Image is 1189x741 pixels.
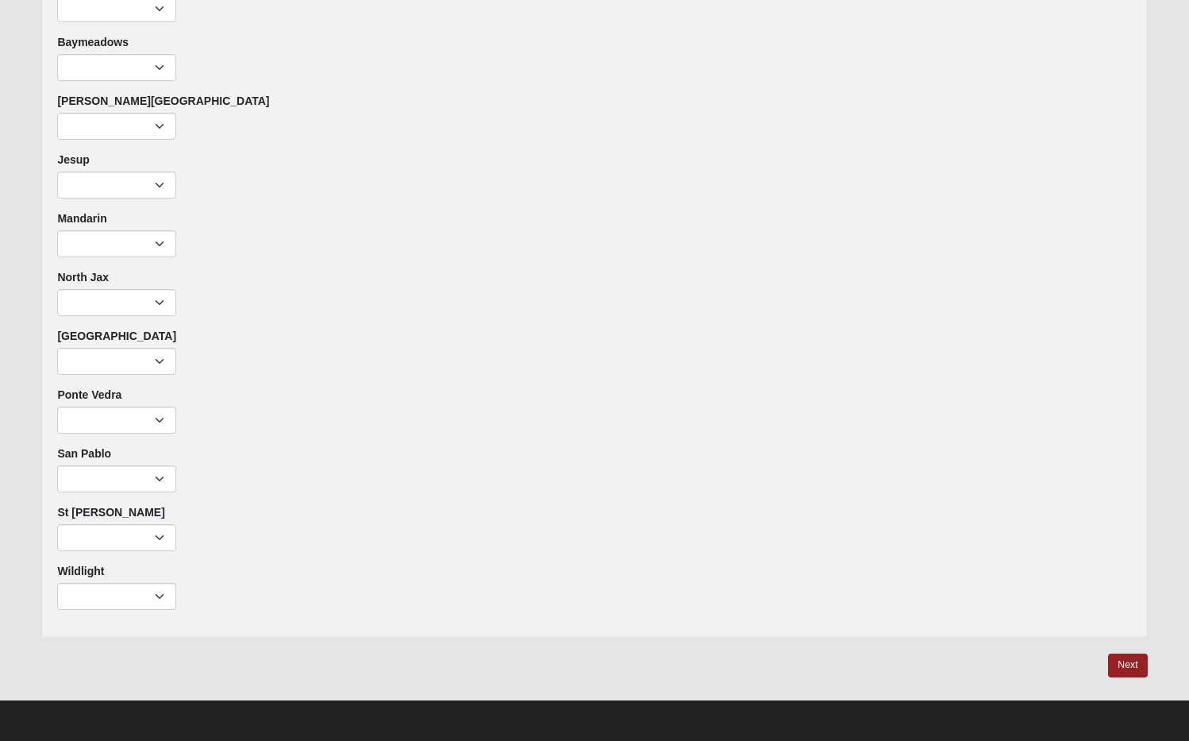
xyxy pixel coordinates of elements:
label: St [PERSON_NAME] [57,504,164,520]
label: [PERSON_NAME][GEOGRAPHIC_DATA] [57,93,269,109]
label: Baymeadows [57,34,128,50]
label: Jesup [57,152,89,168]
label: [GEOGRAPHIC_DATA] [57,328,176,344]
label: San Pablo [57,446,111,461]
label: Mandarin [57,210,106,226]
label: Wildlight [57,563,104,579]
label: North Jax [57,269,109,285]
label: Ponte Vedra [57,387,121,403]
a: Next [1108,654,1147,677]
